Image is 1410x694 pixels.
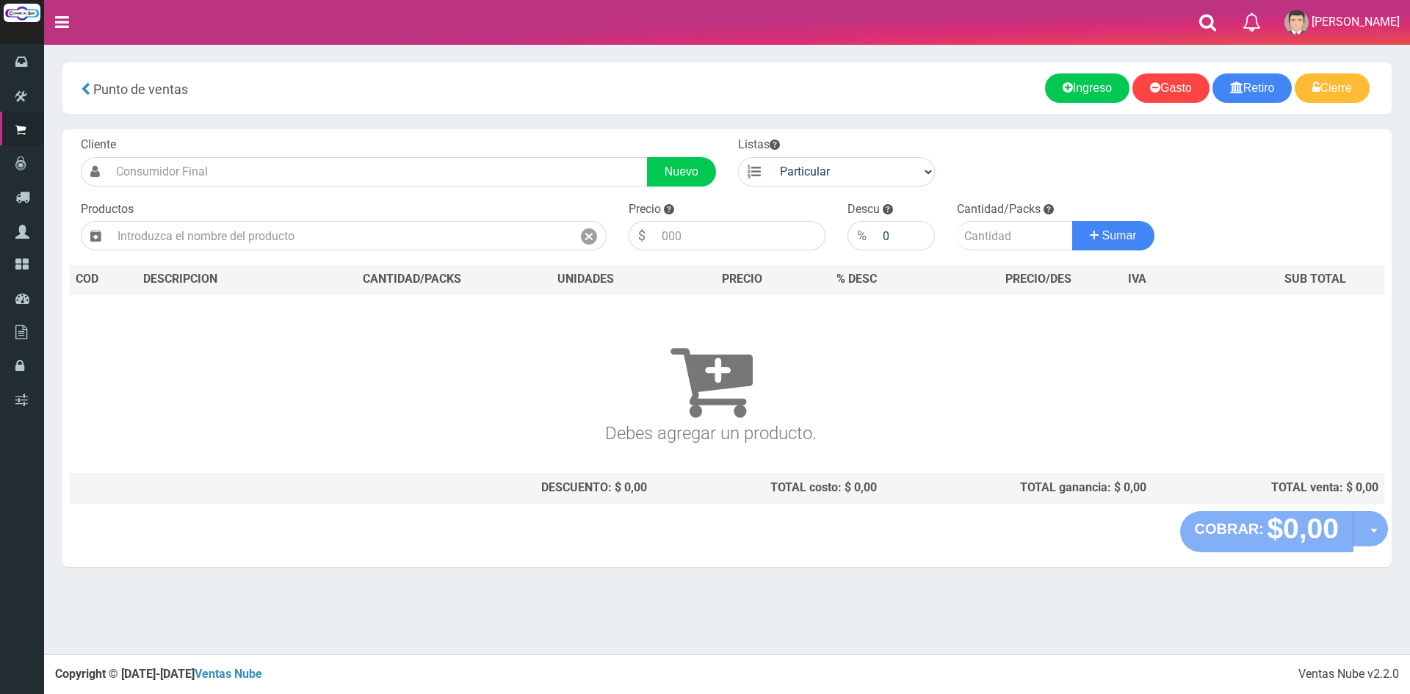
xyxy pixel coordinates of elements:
[654,221,825,250] input: 000
[957,201,1041,218] label: Cantidad/Packs
[629,201,661,218] label: Precio
[1284,271,1346,288] span: SUB TOTAL
[957,221,1073,250] input: Cantidad
[722,271,762,288] span: PRECIO
[110,221,572,250] input: Introduzca el nombre del producto
[847,201,880,218] label: Descu
[1128,272,1146,286] span: IVA
[1005,272,1071,286] span: PRECIO/DES
[93,82,188,97] span: Punto de ventas
[1045,73,1129,103] a: Ingreso
[738,137,780,153] label: Listas
[70,265,137,294] th: COD
[1295,73,1370,103] a: Cierre
[889,480,1146,496] div: TOTAL ganancia: $ 0,00
[55,667,262,681] strong: Copyright © [DATE]-[DATE]
[81,201,134,218] label: Productos
[1284,10,1309,35] img: User Image
[1312,15,1400,29] span: [PERSON_NAME]
[1132,73,1210,103] a: Gasto
[1180,511,1354,552] button: COBRAR: $0,00
[195,667,262,681] a: Ventas Nube
[629,221,654,250] div: $
[1195,521,1264,537] strong: COBRAR:
[836,272,877,286] span: % DESC
[76,316,1346,443] h3: Debes agregar un producto.
[4,4,40,22] img: Logo grande
[659,480,878,496] div: TOTAL costo: $ 0,00
[137,265,305,294] th: DES
[847,221,875,250] div: %
[305,265,519,294] th: CANTIDAD/PACKS
[1158,480,1378,496] div: TOTAL venta: $ 0,00
[1212,73,1292,103] a: Retiro
[1267,513,1339,544] strong: $0,00
[519,265,652,294] th: UNIDADES
[311,480,647,496] div: DESCUENTO: $ 0,00
[647,157,716,187] a: Nuevo
[109,157,648,187] input: Consumidor Final
[164,272,217,286] span: CRIPCION
[1072,221,1154,250] button: Sumar
[1298,666,1399,683] div: Ventas Nube v2.2.0
[875,221,935,250] input: 000
[1102,229,1137,242] span: Sumar
[81,137,116,153] label: Cliente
